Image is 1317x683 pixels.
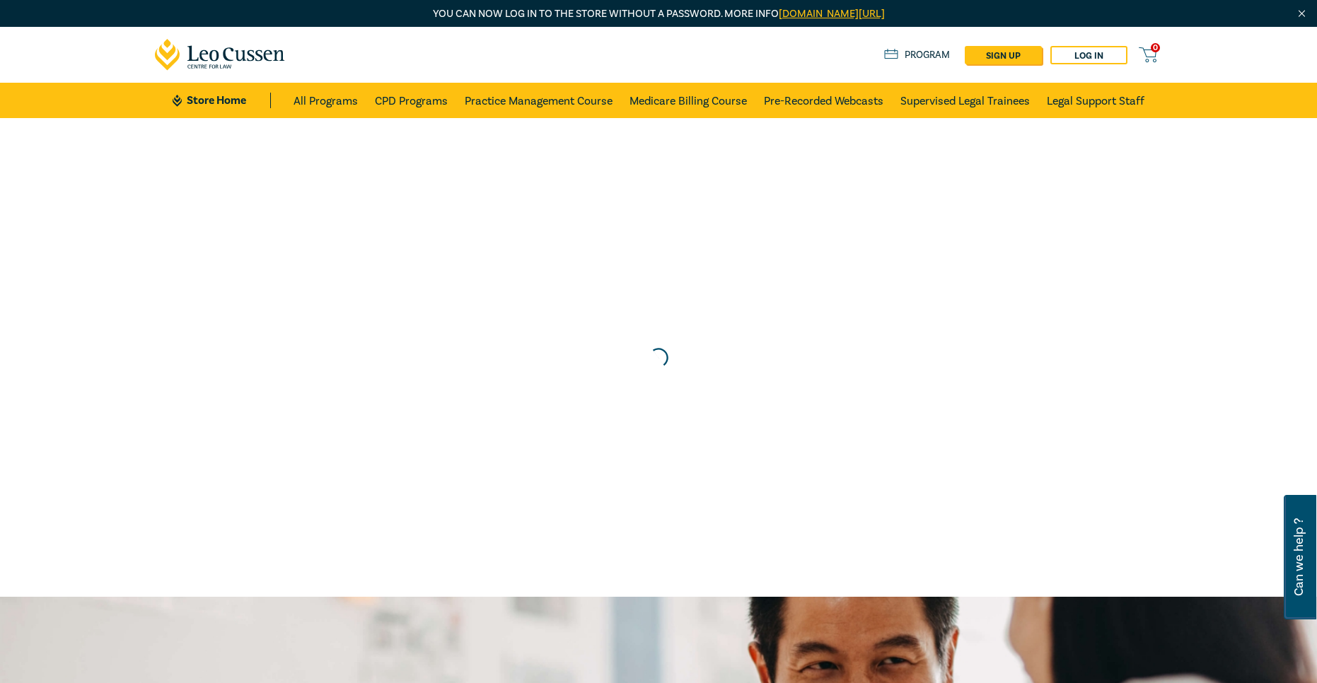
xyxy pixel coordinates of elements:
[1296,8,1308,20] img: Close
[465,83,613,118] a: Practice Management Course
[294,83,358,118] a: All Programs
[155,6,1162,22] p: You can now log in to the store without a password. More info
[764,83,883,118] a: Pre-Recorded Webcasts
[1050,46,1127,64] a: Log in
[1151,43,1160,52] span: 0
[1292,503,1306,611] span: Can we help ?
[779,7,885,21] a: [DOMAIN_NAME][URL]
[965,46,1042,64] a: sign up
[173,93,271,108] a: Store Home
[630,83,747,118] a: Medicare Billing Course
[900,83,1030,118] a: Supervised Legal Trainees
[884,47,950,63] a: Program
[375,83,448,118] a: CPD Programs
[1047,83,1144,118] a: Legal Support Staff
